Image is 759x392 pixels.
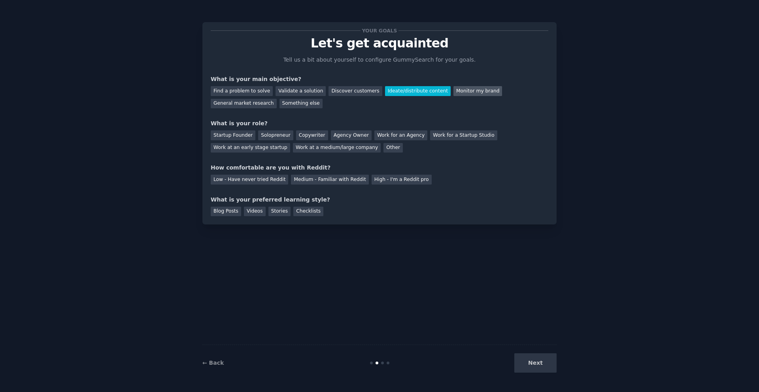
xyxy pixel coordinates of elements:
[211,36,548,50] p: Let's get acquainted
[276,86,326,96] div: Validate a solution
[430,130,497,140] div: Work for a Startup Studio
[211,119,548,128] div: What is your role?
[293,207,323,217] div: Checklists
[331,130,372,140] div: Agency Owner
[211,143,290,153] div: Work at an early stage startup
[211,75,548,83] div: What is your main objective?
[211,196,548,204] div: What is your preferred learning style?
[211,207,241,217] div: Blog Posts
[374,130,427,140] div: Work for an Agency
[296,130,328,140] div: Copywriter
[361,26,398,35] span: Your goals
[372,175,432,185] div: High - I'm a Reddit pro
[244,207,266,217] div: Videos
[211,99,277,109] div: General market research
[211,175,288,185] div: Low - Have never tried Reddit
[383,143,403,153] div: Other
[453,86,502,96] div: Monitor my brand
[211,164,548,172] div: How comfortable are you with Reddit?
[280,56,479,64] p: Tell us a bit about yourself to configure GummySearch for your goals.
[268,207,291,217] div: Stories
[279,99,323,109] div: Something else
[385,86,451,96] div: Ideate/distribute content
[202,360,224,366] a: ← Back
[211,86,273,96] div: Find a problem to solve
[258,130,293,140] div: Solopreneur
[293,143,381,153] div: Work at a medium/large company
[329,86,382,96] div: Discover customers
[291,175,368,185] div: Medium - Familiar with Reddit
[211,130,255,140] div: Startup Founder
